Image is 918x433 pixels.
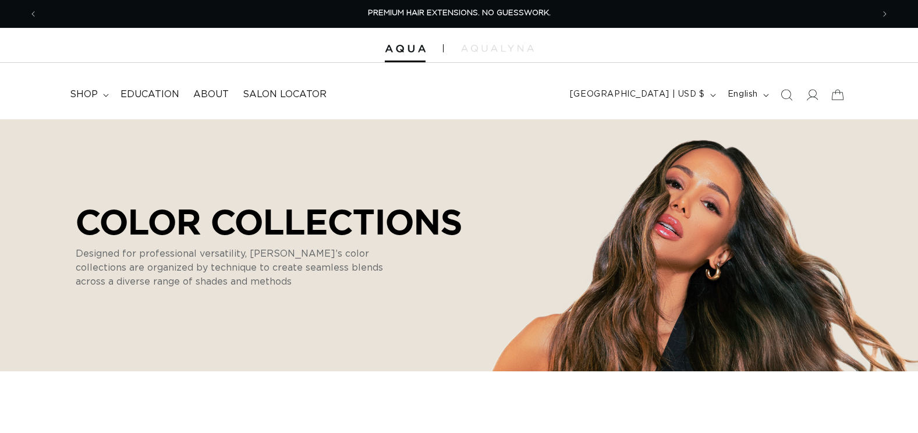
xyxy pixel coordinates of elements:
[563,84,721,106] button: [GEOGRAPHIC_DATA] | USD $
[243,88,327,101] span: Salon Locator
[20,3,46,25] button: Previous announcement
[186,81,236,108] a: About
[774,82,799,108] summary: Search
[461,45,534,52] img: aqualyna.com
[76,247,413,289] p: Designed for professional versatility, [PERSON_NAME]’s color collections are organized by techniq...
[114,81,186,108] a: Education
[872,3,898,25] button: Next announcement
[570,88,705,101] span: [GEOGRAPHIC_DATA] | USD $
[721,84,774,106] button: English
[76,201,462,241] p: COLOR COLLECTIONS
[63,81,114,108] summary: shop
[368,9,551,17] span: PREMIUM HAIR EXTENSIONS. NO GUESSWORK.
[728,88,758,101] span: English
[385,45,426,53] img: Aqua Hair Extensions
[70,88,98,101] span: shop
[236,81,334,108] a: Salon Locator
[120,88,179,101] span: Education
[193,88,229,101] span: About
